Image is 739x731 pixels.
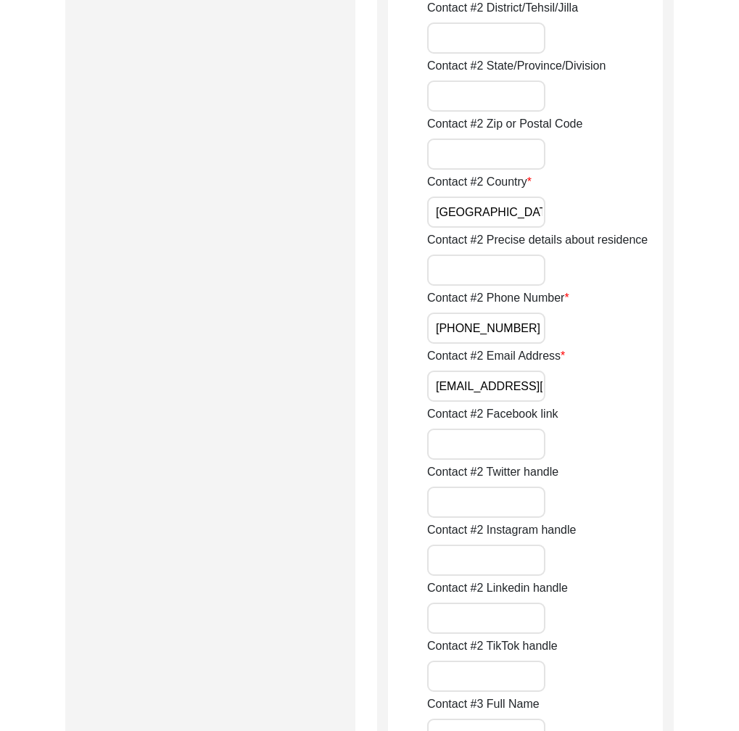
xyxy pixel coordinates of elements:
label: Contact #2 Linkedin handle [427,579,568,597]
label: Contact #2 Twitter handle [427,463,558,481]
label: Contact #3 Full Name [427,695,540,713]
label: Contact #2 Email Address [427,347,565,365]
label: Contact #2 TikTok handle [427,637,558,655]
label: Contact #2 Facebook link [427,405,558,423]
label: Contact #2 Zip or Postal Code [427,115,582,133]
label: Contact #2 Instagram handle [427,521,576,539]
label: Contact #2 Phone Number [427,289,569,307]
label: Contact #2 Country [427,173,532,191]
label: Contact #2 Precise details about residence [427,231,648,249]
label: Contact #2 State/Province/Division [427,57,606,75]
